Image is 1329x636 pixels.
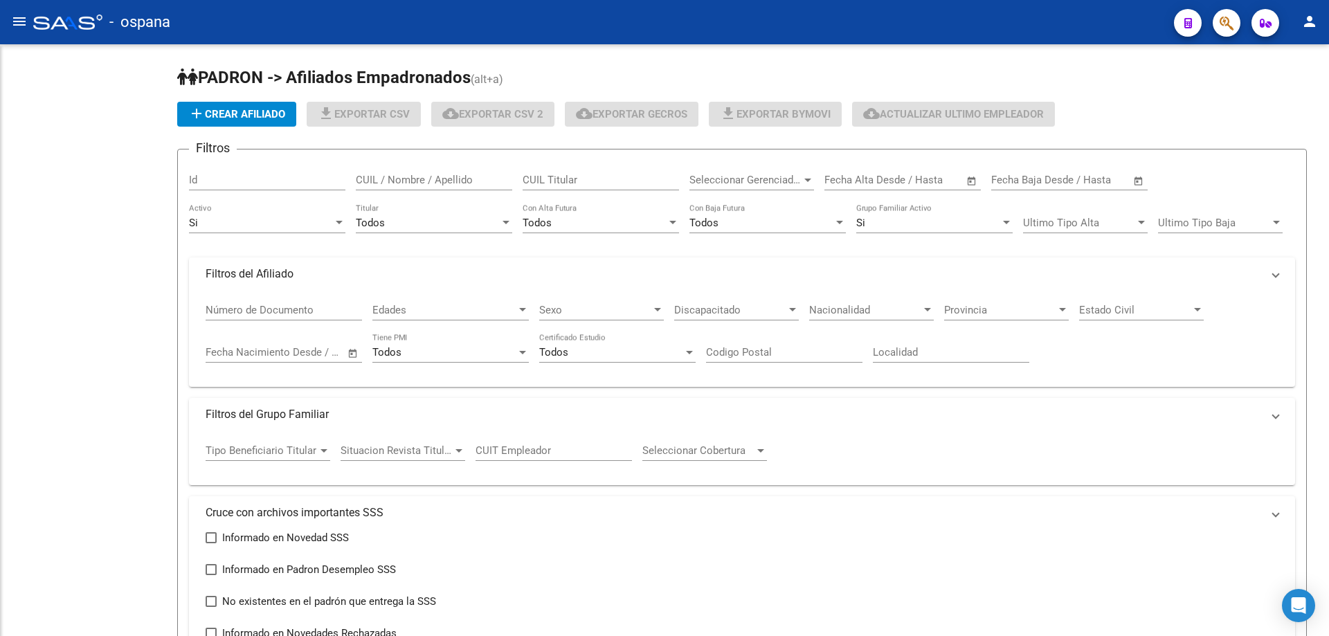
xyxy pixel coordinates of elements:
button: Exportar Bymovi [709,102,842,127]
div: Open Intercom Messenger [1282,589,1315,622]
mat-icon: cloud_download [863,105,880,122]
button: Crear Afiliado [177,102,296,127]
button: Open calendar [964,173,980,189]
span: Informado en Novedad SSS [222,529,349,546]
mat-panel-title: Cruce con archivos importantes SSS [206,505,1262,520]
span: Si [189,217,198,229]
span: No existentes en el padrón que entrega la SSS [222,593,436,610]
mat-expansion-panel-header: Cruce con archivos importantes SSS [189,496,1295,529]
span: Provincia [944,304,1056,316]
button: Exportar CSV 2 [431,102,554,127]
span: Todos [689,217,718,229]
h3: Filtros [189,138,237,158]
span: Exportar CSV [318,108,410,120]
span: Discapacitado [674,304,786,316]
span: Exportar Bymovi [720,108,831,120]
mat-icon: file_download [318,105,334,122]
span: Edades [372,304,516,316]
span: (alt+a) [471,73,503,86]
mat-icon: person [1301,13,1318,30]
mat-panel-title: Filtros del Afiliado [206,266,1262,282]
div: Filtros del Afiliado [189,291,1295,388]
span: Todos [372,346,401,358]
button: Exportar GECROS [565,102,698,127]
mat-icon: menu [11,13,28,30]
span: Sexo [539,304,651,316]
mat-expansion-panel-header: Filtros del Grupo Familiar [189,398,1295,431]
mat-icon: cloud_download [442,105,459,122]
span: Ultimo Tipo Alta [1023,217,1135,229]
span: Seleccionar Gerenciador [689,174,802,186]
span: Seleccionar Cobertura [642,444,754,457]
mat-icon: add [188,105,205,122]
span: Exportar CSV 2 [442,108,543,120]
span: Informado en Padron Desempleo SSS [222,561,396,578]
span: Situacion Revista Titular [341,444,453,457]
input: Fecha inicio [991,174,1047,186]
span: Si [856,217,865,229]
span: PADRON -> Afiliados Empadronados [177,68,471,87]
input: Fecha fin [1060,174,1127,186]
div: Filtros del Grupo Familiar [189,431,1295,485]
span: Ultimo Tipo Baja [1158,217,1270,229]
button: Exportar CSV [307,102,421,127]
span: Crear Afiliado [188,108,285,120]
button: Open calendar [345,345,361,361]
input: Fecha fin [893,174,960,186]
span: Tipo Beneficiario Titular [206,444,318,457]
mat-icon: cloud_download [576,105,593,122]
span: Todos [523,217,552,229]
mat-panel-title: Filtros del Grupo Familiar [206,407,1262,422]
button: Actualizar ultimo Empleador [852,102,1055,127]
mat-icon: file_download [720,105,736,122]
span: Actualizar ultimo Empleador [863,108,1044,120]
span: Todos [356,217,385,229]
input: Fecha fin [274,346,341,358]
span: Nacionalidad [809,304,921,316]
span: Estado Civil [1079,304,1191,316]
span: - ospana [109,7,170,37]
input: Fecha inicio [206,346,262,358]
span: Exportar GECROS [576,108,687,120]
button: Open calendar [1131,173,1147,189]
input: Fecha inicio [824,174,880,186]
span: Todos [539,346,568,358]
mat-expansion-panel-header: Filtros del Afiliado [189,257,1295,291]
